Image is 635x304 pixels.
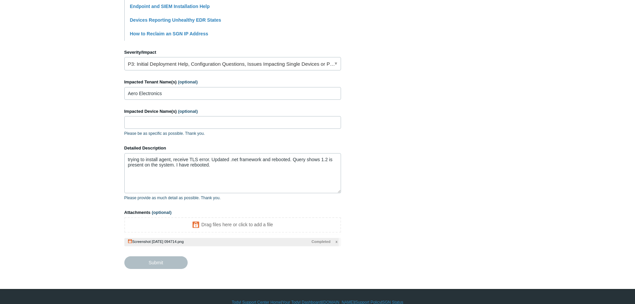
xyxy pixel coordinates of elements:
[130,31,208,36] a: How to Reclaim an SGN IP Address
[124,195,341,201] p: Please provide as much detail as possible. Thank you.
[178,109,198,114] span: (optional)
[124,108,341,115] label: Impacted Device Name(s)
[124,256,188,269] input: Submit
[124,57,341,70] a: P3: Initial Deployment Help, Configuration Questions, Issues Impacting Single Devices or Past Out...
[124,49,341,56] label: Severity/Impact
[312,239,331,245] span: Completed
[124,209,341,216] label: Attachments
[178,79,198,84] span: (optional)
[335,239,337,245] span: x
[124,130,341,136] p: Please be as specific as possible. Thank you.
[130,17,221,23] a: Devices Reporting Unhealthy EDR States
[124,145,341,151] label: Detailed Description
[130,4,210,9] a: Endpoint and SIEM Installation Help
[124,79,341,85] label: Impacted Tenant Name(s)
[152,210,171,215] span: (optional)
